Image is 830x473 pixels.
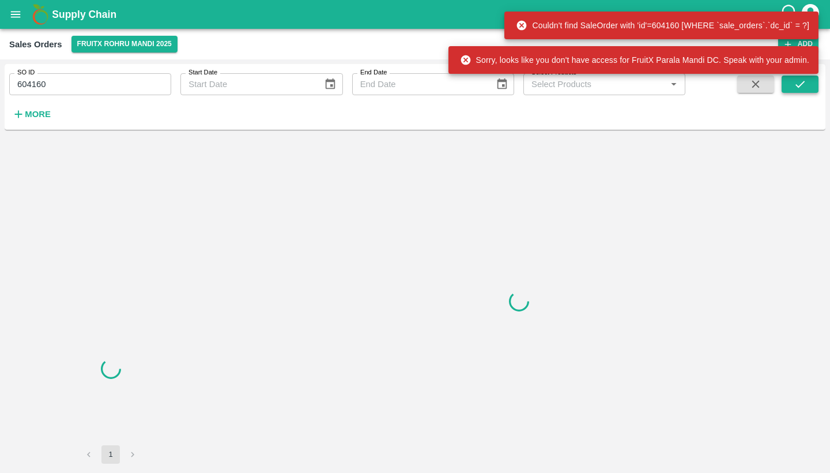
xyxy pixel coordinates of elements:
input: End Date [352,73,486,95]
button: More [9,104,54,124]
input: Enter SO ID [9,73,171,95]
div: Couldn't find SaleOrder with 'id'=604160 [WHERE `sale_orders`.`dc_id` = ?] [516,15,809,36]
b: Supply Chain [52,9,116,20]
img: logo [29,3,52,26]
button: Choose date [491,73,513,95]
div: Sales Orders [9,37,62,52]
button: Select DC [71,36,178,52]
strong: More [25,110,51,119]
nav: pagination navigation [78,445,144,464]
label: End Date [360,68,387,77]
button: page 1 [101,445,120,464]
label: Start Date [188,68,217,77]
input: Select Products [527,77,663,92]
div: account of current user [800,2,821,27]
button: open drawer [2,1,29,28]
input: Start Date [180,73,315,95]
label: SO ID [17,68,35,77]
a: Supply Chain [52,6,780,22]
button: Open [666,77,681,92]
button: Choose date [319,73,341,95]
div: customer-support [780,4,800,25]
div: Sorry, looks like you don't have access for FruitX Parala Mandi DC. Speak with your admin. [460,50,809,70]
